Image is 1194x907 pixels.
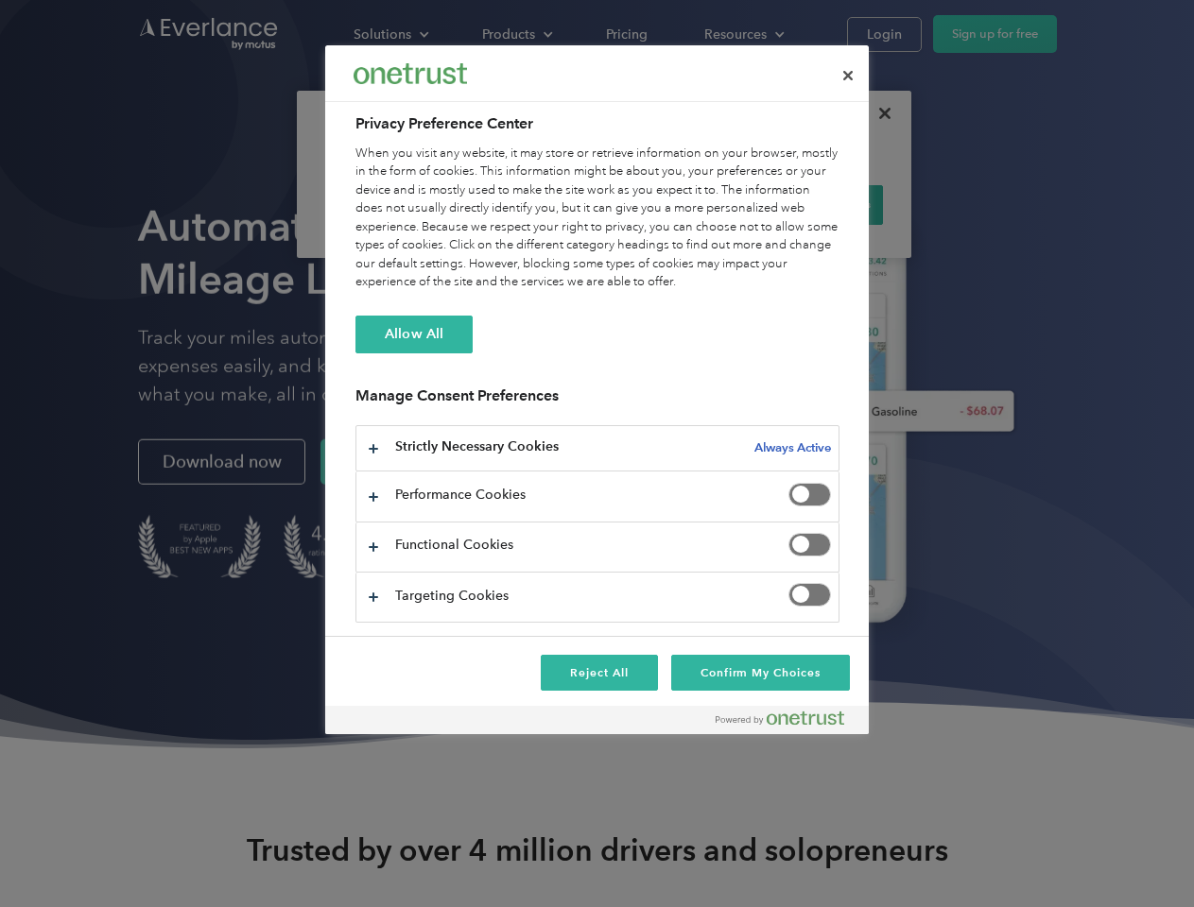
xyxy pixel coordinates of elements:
[354,55,467,93] div: Everlance
[354,63,467,83] img: Everlance
[827,55,869,96] button: Close
[541,655,658,691] button: Reject All
[325,45,869,734] div: Privacy Preference Center
[355,386,839,416] h3: Manage Consent Preferences
[355,145,839,292] div: When you visit any website, it may store or retrieve information on your browser, mostly in the f...
[671,655,850,691] button: Confirm My Choices
[716,710,844,726] img: Powered by OneTrust Opens in a new Tab
[716,710,859,734] a: Powered by OneTrust Opens in a new Tab
[325,45,869,734] div: Preference center
[355,316,473,353] button: Allow All
[355,112,839,135] h2: Privacy Preference Center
